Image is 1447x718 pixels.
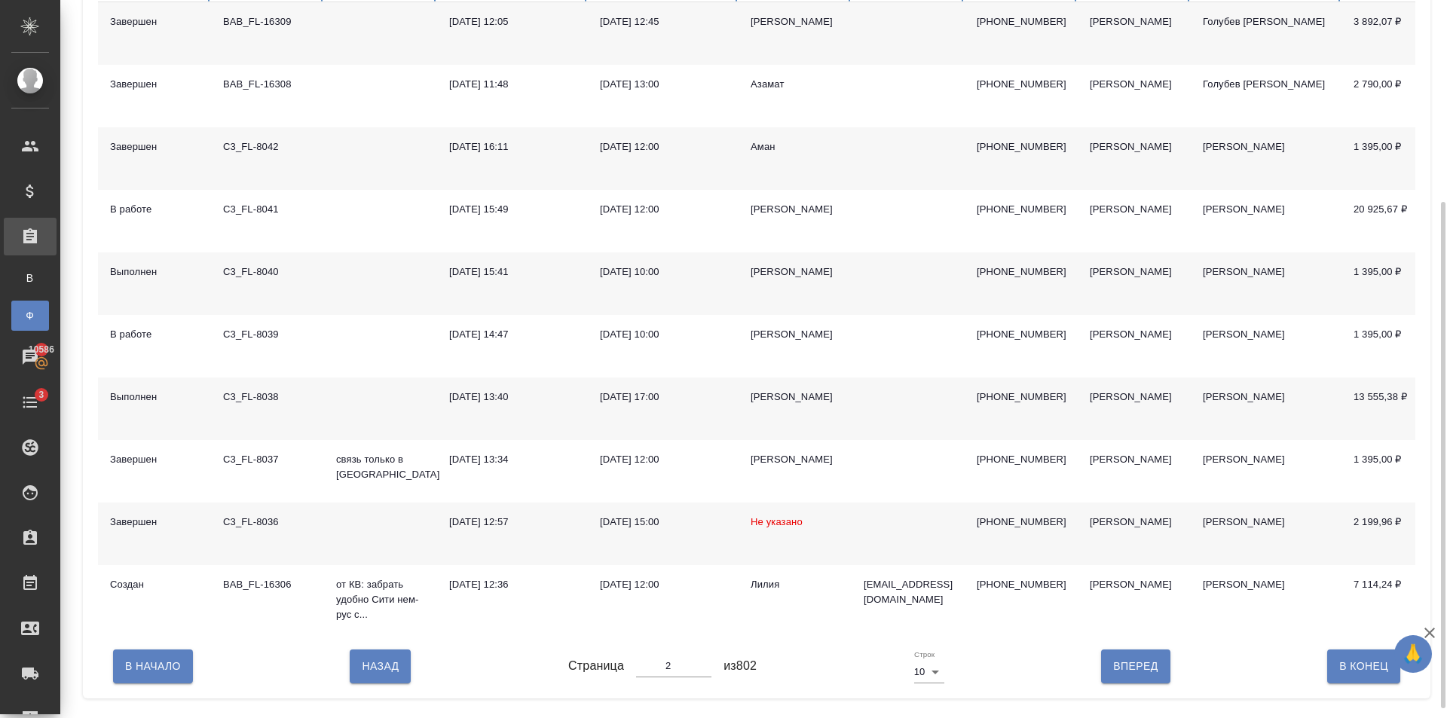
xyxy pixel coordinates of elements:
[977,515,1066,530] p: [PHONE_NUMBER]
[977,577,1066,592] p: [PHONE_NUMBER]
[110,77,199,92] div: Завершен
[600,327,727,342] div: [DATE] 10:00
[1090,139,1179,154] div: [PERSON_NAME]
[1090,77,1179,92] div: [PERSON_NAME]
[1339,657,1388,676] span: В Конец
[751,452,840,467] div: [PERSON_NAME]
[11,263,49,293] a: В
[568,657,624,675] span: Страница
[977,390,1066,405] p: [PHONE_NUMBER]
[1191,2,1341,65] td: Голубев [PERSON_NAME]
[4,338,57,376] a: 10586
[449,139,576,154] div: [DATE] 16:11
[1090,577,1179,592] div: [PERSON_NAME]
[1327,649,1400,683] button: В Конец
[449,327,576,342] div: [DATE] 14:47
[1400,638,1426,670] span: 🙏
[223,452,312,467] div: C3_FL-8037
[223,577,312,592] div: BAB_FL-16306
[223,390,312,405] div: C3_FL-8038
[864,577,953,607] p: [EMAIL_ADDRESS][DOMAIN_NAME]
[600,139,727,154] div: [DATE] 12:00
[600,264,727,280] div: [DATE] 10:00
[223,264,312,280] div: C3_FL-8040
[723,657,757,675] span: из 802
[20,342,63,357] span: 10586
[977,139,1066,154] p: [PHONE_NUMBER]
[1191,190,1341,252] td: [PERSON_NAME]
[19,270,41,286] span: В
[600,202,727,217] div: [DATE] 12:00
[1090,515,1179,530] div: [PERSON_NAME]
[977,327,1066,342] p: [PHONE_NUMBER]
[1191,315,1341,377] td: [PERSON_NAME]
[977,77,1066,92] p: [PHONE_NUMBER]
[449,452,576,467] div: [DATE] 13:34
[223,202,312,217] div: C3_FL-8041
[977,14,1066,29] p: [PHONE_NUMBER]
[4,383,57,421] a: 3
[751,77,840,92] div: Азамат
[1090,202,1179,217] div: [PERSON_NAME]
[449,202,576,217] div: [DATE] 15:49
[751,139,840,154] div: Аман
[914,651,935,658] label: Строк
[110,264,199,280] div: Выполнен
[600,390,727,405] div: [DATE] 17:00
[110,390,199,405] div: Выполнен
[110,452,199,467] div: Завершен
[110,577,199,592] div: Создан
[223,77,312,92] div: BAB_FL-16308
[1090,327,1179,342] div: [PERSON_NAME]
[29,387,53,402] span: 3
[110,515,199,530] div: Завершен
[1090,390,1179,405] div: [PERSON_NAME]
[600,515,727,530] div: [DATE] 15:00
[1090,14,1179,29] div: [PERSON_NAME]
[1090,264,1179,280] div: [PERSON_NAME]
[11,301,49,331] a: Ф
[110,139,199,154] div: Завершен
[449,264,576,280] div: [DATE] 15:41
[600,77,727,92] div: [DATE] 13:00
[113,649,193,683] button: В Начало
[751,327,840,342] div: [PERSON_NAME]
[977,452,1066,467] p: [PHONE_NUMBER]
[1191,503,1341,565] td: [PERSON_NAME]
[751,516,803,527] span: Не указано
[977,264,1066,280] p: [PHONE_NUMBER]
[449,14,576,29] div: [DATE] 12:05
[1090,452,1179,467] div: [PERSON_NAME]
[1191,377,1341,440] td: [PERSON_NAME]
[19,308,41,323] span: Ф
[751,264,840,280] div: [PERSON_NAME]
[350,649,411,683] button: Назад
[1191,65,1341,127] td: Голубев [PERSON_NAME]
[600,452,727,467] div: [DATE] 12:00
[336,452,425,482] p: связь только в [GEOGRAPHIC_DATA]
[751,390,840,405] div: [PERSON_NAME]
[1113,657,1158,676] span: Вперед
[977,202,1066,217] p: [PHONE_NUMBER]
[110,14,199,29] div: Завершен
[1191,440,1341,503] td: [PERSON_NAME]
[362,657,399,676] span: Назад
[1191,127,1341,190] td: [PERSON_NAME]
[110,202,199,217] div: В работе
[600,577,727,592] div: [DATE] 12:00
[449,77,576,92] div: [DATE] 11:48
[1101,649,1170,683] button: Вперед
[449,577,576,592] div: [DATE] 12:36
[1191,252,1341,315] td: [PERSON_NAME]
[1191,565,1341,634] td: [PERSON_NAME]
[751,202,840,217] div: [PERSON_NAME]
[1394,635,1432,673] button: 🙏
[751,577,840,592] div: Лилия
[751,14,840,29] div: [PERSON_NAME]
[223,327,312,342] div: C3_FL-8039
[914,661,944,683] div: 10
[449,515,576,530] div: [DATE] 12:57
[223,139,312,154] div: C3_FL-8042
[110,327,199,342] div: В работе
[223,515,312,530] div: C3_FL-8036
